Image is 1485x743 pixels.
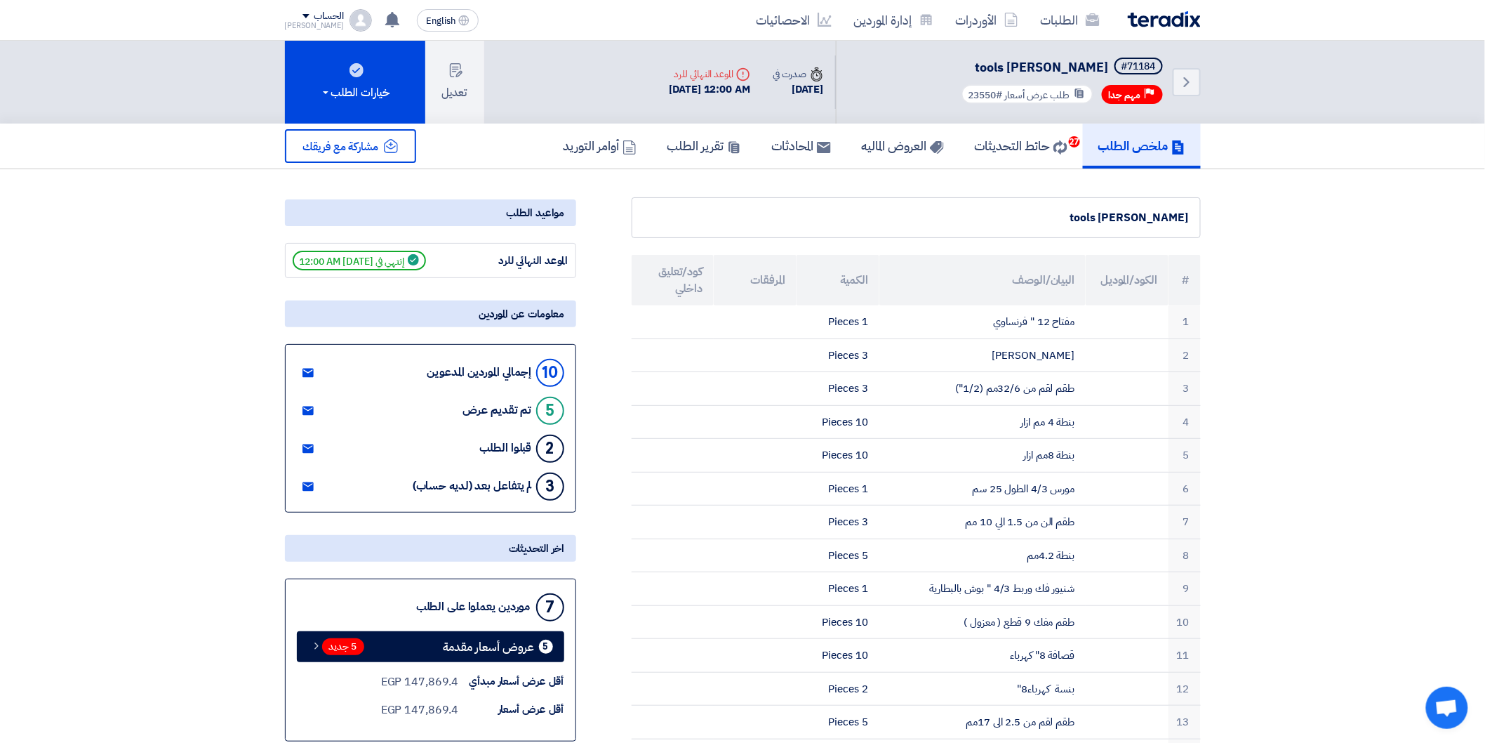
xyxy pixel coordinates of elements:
[879,605,1086,639] td: طقم مفك 9 قطع ( معزول )
[303,138,379,155] span: مشاركة مع فريقك
[463,404,532,417] div: تم تقديم عرض
[416,600,531,614] div: موردين يعملوا على الطلب
[314,11,344,22] div: الحساب
[426,16,455,26] span: English
[564,138,637,154] h5: أوامر التوريد
[1168,338,1200,372] td: 2
[879,706,1086,739] td: طقم لقم من 2.5 الى 17مم
[843,4,945,37] a: إدارة الموردين
[670,81,751,98] div: [DATE] 12:00 AM
[879,338,1086,372] td: [PERSON_NAME]
[1168,472,1200,506] td: 6
[879,506,1086,539] td: طقم الن من 1.5 الي 10 مم
[667,138,741,154] h5: تقرير الطلب
[1109,88,1141,102] span: مهم جدا
[1168,405,1200,439] td: 4
[297,631,564,662] a: 5 عروض أسعار مقدمة 5 جديد
[797,255,879,305] th: الكمية
[1121,62,1156,72] div: #71184
[797,405,879,439] td: 10 Pieces
[536,593,564,622] div: 7
[644,209,1189,226] div: tools [PERSON_NAME]
[1168,439,1200,473] td: 5
[879,255,1086,305] th: البيان/الوصف
[975,138,1067,154] h5: حائط التحديثات
[632,255,714,305] th: كود/تعليق داخلي
[425,41,484,124] button: تعديل
[846,124,959,169] a: العروض الماليه
[285,199,576,226] div: مواعيد الطلب
[968,88,1003,103] span: #23550
[879,472,1086,506] td: مورس 4/3 الطول 25 سم
[879,405,1086,439] td: بنطة 4 مم ازار
[285,41,425,124] button: خيارات الطلب
[1168,706,1200,739] td: 13
[1168,305,1200,338] td: 1
[1030,4,1111,37] a: الطلبات
[1168,672,1200,706] td: 12
[879,572,1086,606] td: شنيور فك وربط 4/3 " بوش بالبطارية
[773,81,823,98] div: [DATE]
[349,9,372,32] img: profile_test.png
[797,639,879,673] td: 10 Pieces
[1168,506,1200,539] td: 7
[381,673,459,690] div: 147,869.4 EGP
[862,138,944,154] h5: العروض الماليه
[1086,255,1168,305] th: الكود/الموديل
[459,702,564,718] div: أقل عرض أسعار
[1005,88,1070,103] span: طلب عرض أسعار
[1168,372,1200,406] td: 3
[797,472,879,506] td: 1 Pieces
[797,305,879,338] td: 1 Pieces
[1168,572,1200,606] td: 9
[959,124,1083,169] a: حائط التحديثات27
[945,4,1030,37] a: الأوردرات
[1069,136,1080,147] span: 27
[1426,687,1468,729] a: Open chat
[293,251,426,270] span: إنتهي في [DATE] 12:00 AM
[652,124,757,169] a: تقرير الطلب
[879,672,1086,706] td: بنسة كهرباء8"
[320,84,390,101] div: خيارات الطلب
[536,473,564,501] div: 3
[714,255,797,305] th: المرفقات
[427,366,532,379] div: إجمالي الموردين المدعوين
[548,124,652,169] a: أوامر التوريد
[1168,255,1200,305] th: #
[1128,11,1201,27] img: Teradix logo
[1098,138,1185,154] h5: ملخص الطلب
[285,22,345,29] div: [PERSON_NAME]
[797,338,879,372] td: 3 Pieces
[1168,539,1200,572] td: 8
[772,138,831,154] h5: المحادثات
[797,372,879,406] td: 3 Pieces
[381,702,459,718] div: 147,869.4 EGP
[480,442,532,455] div: قبلوا الطلب
[670,67,751,81] div: الموعد النهائي للرد
[444,642,535,652] span: عروض أسعار مقدمة
[536,435,564,463] div: 2
[879,305,1086,338] td: مفتاح 12 " فرنساوي
[797,572,879,606] td: 1 Pieces
[797,605,879,639] td: 10 Pieces
[413,480,532,493] div: لم يتفاعل بعد (لديه حساب)
[322,638,364,655] span: 5 جديد
[1168,639,1200,673] td: 11
[773,67,823,81] div: صدرت في
[536,397,564,425] div: 5
[757,124,846,169] a: المحادثات
[285,535,576,562] div: اخر التحديثات
[459,673,564,690] div: أقل عرض أسعار مبدأي
[1168,605,1200,639] td: 10
[539,640,553,654] div: 5
[536,359,564,387] div: 10
[879,639,1086,673] td: قصافة 8" كهرباء
[975,58,1109,77] span: tools [PERSON_NAME]
[797,539,879,572] td: 5 Pieces
[879,372,1086,406] td: طقم لقم من 32/6مم (1/2")
[797,506,879,539] td: 3 Pieces
[797,672,879,706] td: 2 Pieces
[959,58,1166,77] h5: tools osama
[879,439,1086,473] td: بنطة 8مم ازار
[797,706,879,739] td: 5 Pieces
